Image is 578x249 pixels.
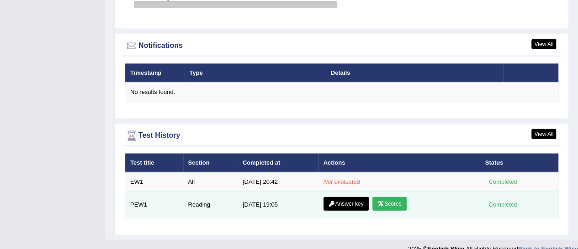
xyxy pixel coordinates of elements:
[185,63,326,83] th: Type
[323,197,369,211] a: Answer key
[323,178,360,185] em: Not evaluated
[238,153,318,172] th: Completed at
[183,153,238,172] th: Section
[372,197,406,211] a: Scores
[183,192,238,218] td: Reading
[480,153,558,172] th: Status
[238,192,318,218] td: [DATE] 19:05
[125,192,183,218] td: PEW1
[125,172,183,192] td: EW1
[485,177,520,187] div: Completed
[130,88,553,97] div: No results found.
[485,200,520,210] div: Completed
[318,153,480,172] th: Actions
[125,63,185,83] th: Timestamp
[531,39,556,49] a: View All
[125,153,183,172] th: Test title
[125,129,558,143] div: Test History
[326,63,504,83] th: Details
[238,172,318,192] td: [DATE] 20:42
[125,39,558,53] div: Notifications
[183,172,238,192] td: All
[531,129,556,139] a: View All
